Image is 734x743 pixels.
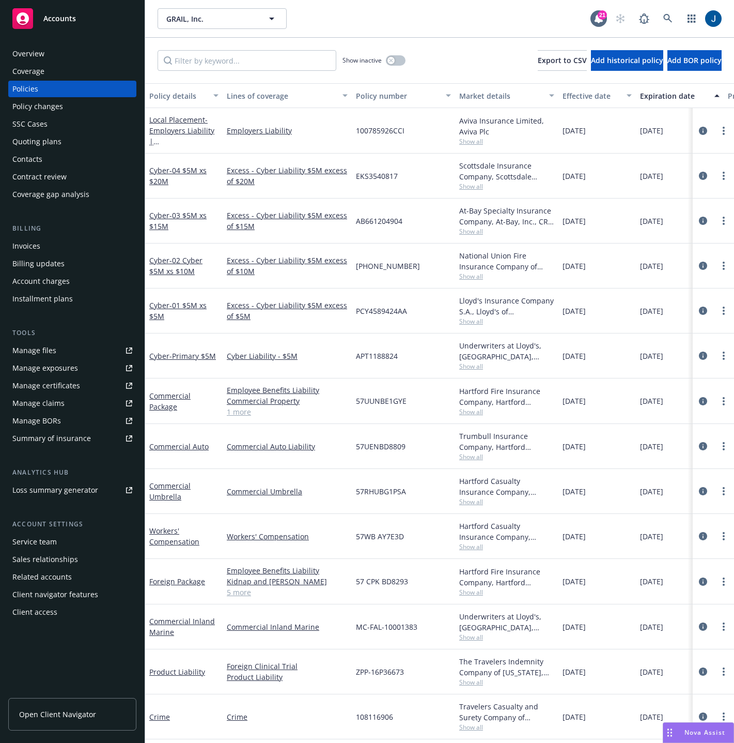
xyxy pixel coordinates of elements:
[149,115,214,168] a: Local Placement
[717,575,730,588] a: more
[717,215,730,227] a: more
[149,526,199,547] a: Workers' Compensation
[705,10,722,27] img: photo
[563,90,620,101] div: Effective date
[12,255,65,272] div: Billing updates
[8,360,136,376] a: Manage exposures
[459,656,554,678] div: The Travelers Indemnity Company of [US_STATE], Travelers Insurance
[459,723,554,732] span: Show all
[563,576,586,587] span: [DATE]
[12,116,48,132] div: SSC Cases
[717,665,730,678] a: more
[149,210,207,231] a: Cyber
[563,711,586,722] span: [DATE]
[459,272,554,281] span: Show all
[697,125,709,137] a: circleInformation
[149,90,207,101] div: Policy details
[640,621,663,632] span: [DATE]
[697,260,709,272] a: circleInformation
[640,531,663,542] span: [DATE]
[658,8,678,29] a: Search
[12,151,42,168] div: Contacts
[8,116,136,132] a: SSC Cases
[227,531,348,542] a: Workers' Compensation
[12,169,67,185] div: Contract review
[459,497,554,506] span: Show all
[667,55,722,65] span: Add BOR policy
[563,306,586,316] span: [DATE]
[12,413,61,429] div: Manage BORs
[227,255,348,277] a: Excess - Cyber Liability $5M excess of $10M
[223,83,352,108] button: Lines of coverage
[12,482,98,498] div: Loss summary generator
[563,351,586,361] span: [DATE]
[356,531,404,542] span: 57WB AY7E3D
[459,182,554,191] span: Show all
[8,255,136,272] a: Billing updates
[8,151,136,168] a: Contacts
[149,616,215,637] a: Commercial Inland Marine
[356,441,405,452] span: 57UENBD8809
[8,569,136,585] a: Related accounts
[227,300,348,322] a: Excess - Cyber Liability $5M excess of $5M
[697,440,709,452] a: circleInformation
[169,351,216,361] span: - Primary $5M
[227,661,348,672] a: Foreign Clinical Trial
[227,385,348,396] a: Employee Benefits Liability
[8,223,136,234] div: Billing
[8,238,136,254] a: Invoices
[227,486,348,497] a: Commercial Umbrella
[681,8,702,29] a: Switch app
[12,586,98,603] div: Client navigator features
[356,576,408,587] span: 57 CPK BD8293
[591,50,663,71] button: Add historical policy
[227,576,348,587] a: Kidnap and [PERSON_NAME]
[12,430,91,447] div: Summary of insurance
[149,391,191,412] a: Commercial Package
[8,586,136,603] a: Client navigator features
[640,576,663,587] span: [DATE]
[640,90,708,101] div: Expiration date
[717,710,730,723] a: more
[459,317,554,326] span: Show all
[459,115,554,137] div: Aviva Insurance Limited, Aviva Plc
[145,83,223,108] button: Policy details
[356,171,398,181] span: EKS3540817
[149,667,205,677] a: Product Liability
[149,115,214,168] span: - Employers Liability | [GEOGRAPHIC_DATA] EL
[8,328,136,338] div: Tools
[227,587,348,598] a: 5 more
[8,133,136,150] a: Quoting plans
[640,216,663,226] span: [DATE]
[227,406,348,417] a: 1 more
[634,8,654,29] a: Report a Bug
[8,273,136,290] a: Account charges
[563,171,586,181] span: [DATE]
[12,46,44,62] div: Overview
[640,351,663,361] span: [DATE]
[598,10,607,20] div: 21
[717,620,730,633] a: more
[459,566,554,588] div: Hartford Fire Insurance Company, Hartford Insurance Group
[563,531,586,542] span: [DATE]
[8,519,136,529] div: Account settings
[455,83,558,108] button: Market details
[8,169,136,185] a: Contract review
[8,467,136,478] div: Analytics hub
[149,712,170,722] a: Crime
[640,396,663,406] span: [DATE]
[717,125,730,137] a: more
[8,63,136,80] a: Coverage
[459,137,554,146] span: Show all
[558,83,636,108] button: Effective date
[158,50,336,71] input: Filter by keyword...
[356,351,398,361] span: APT1188824
[12,238,40,254] div: Invoices
[697,575,709,588] a: circleInformation
[563,216,586,226] span: [DATE]
[640,666,663,677] span: [DATE]
[717,170,730,182] a: more
[8,291,136,307] a: Installment plans
[717,260,730,272] a: more
[149,255,202,276] span: - 02 Cyber $5M xs $10M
